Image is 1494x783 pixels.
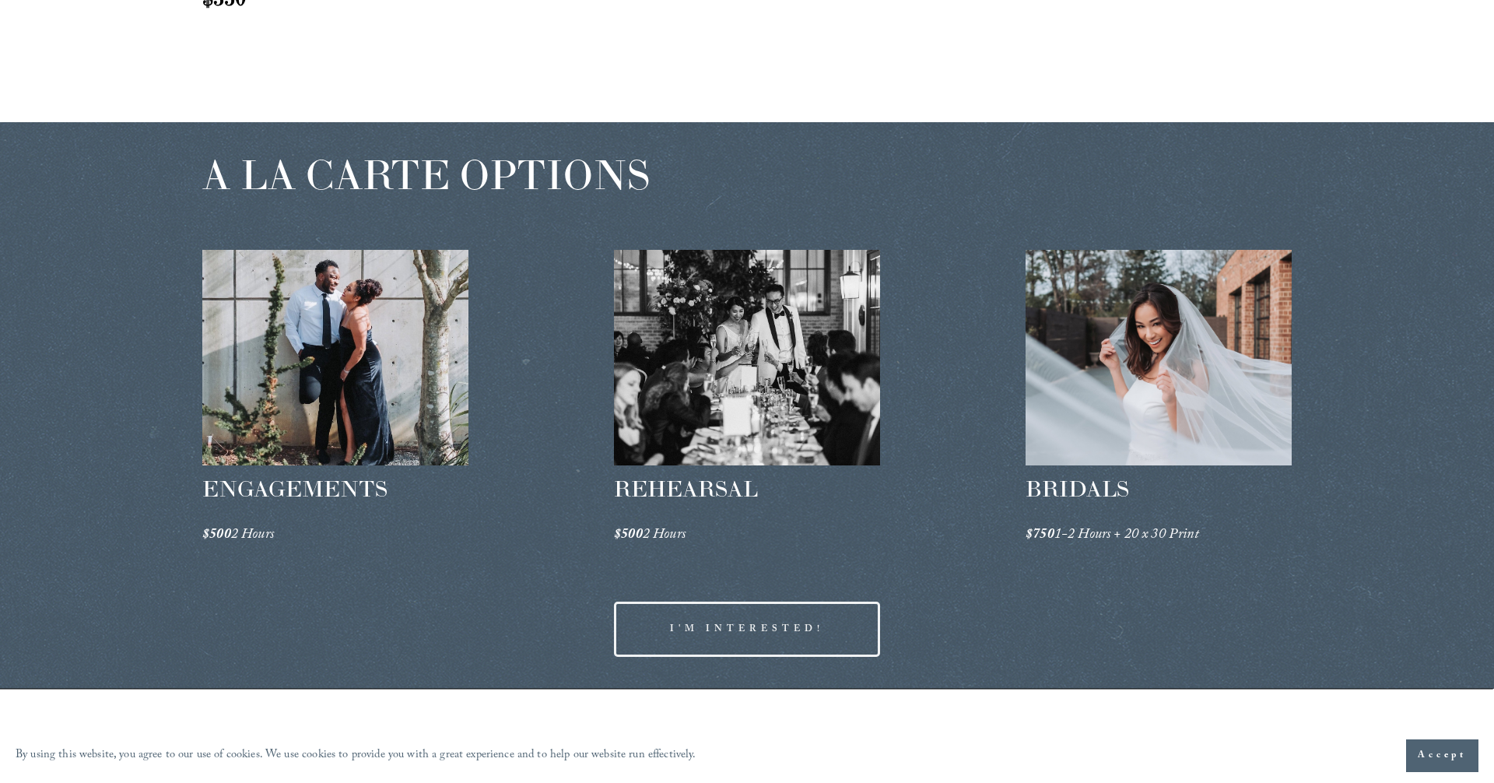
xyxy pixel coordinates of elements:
[614,524,643,548] em: $500
[202,475,388,503] span: ENGAGEMENTS
[1054,524,1199,548] em: 1-2 Hours + 20 x 30 Print
[614,475,758,503] span: REHEARSAL
[231,524,274,548] em: 2 Hours
[614,602,880,657] a: I'M INTERESTED!
[202,524,231,548] em: $500
[1026,475,1129,503] span: BRIDALS
[1026,524,1054,548] em: $750
[1418,748,1467,764] span: Accept
[643,524,686,548] em: 2 Hours
[1406,739,1478,772] button: Accept
[16,745,696,767] p: By using this website, you agree to our use of cookies. We use cookies to provide you with a grea...
[202,149,650,200] span: A LA CARTE OPTIONS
